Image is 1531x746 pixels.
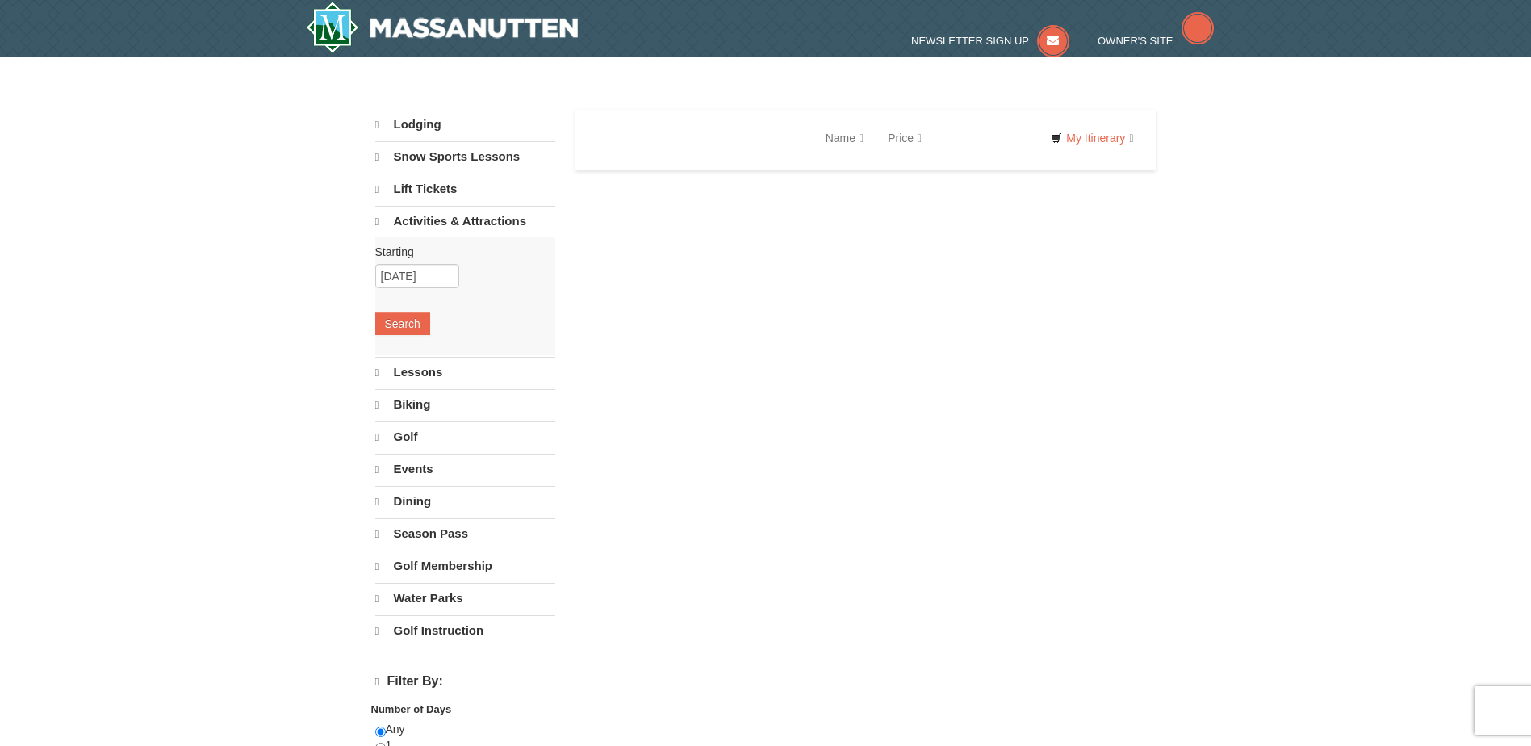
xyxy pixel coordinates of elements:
[1040,126,1144,150] a: My Itinerary
[375,421,555,452] a: Golf
[375,312,430,335] button: Search
[911,35,1069,47] a: Newsletter Sign Up
[375,551,555,581] a: Golf Membership
[1098,35,1214,47] a: Owner's Site
[375,389,555,420] a: Biking
[375,244,543,260] label: Starting
[371,703,452,715] strong: Number of Days
[375,583,555,614] a: Water Parks
[306,2,579,53] a: Massanutten Resort
[306,2,579,53] img: Massanutten Resort Logo
[1098,35,1173,47] span: Owner's Site
[375,454,555,484] a: Events
[375,141,555,172] a: Snow Sports Lessons
[911,35,1029,47] span: Newsletter Sign Up
[876,122,934,154] a: Price
[375,174,555,204] a: Lift Tickets
[375,615,555,646] a: Golf Instruction
[375,110,555,140] a: Lodging
[375,357,555,388] a: Lessons
[814,122,876,154] a: Name
[375,674,555,689] h4: Filter By:
[375,518,555,549] a: Season Pass
[375,486,555,517] a: Dining
[375,206,555,237] a: Activities & Attractions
